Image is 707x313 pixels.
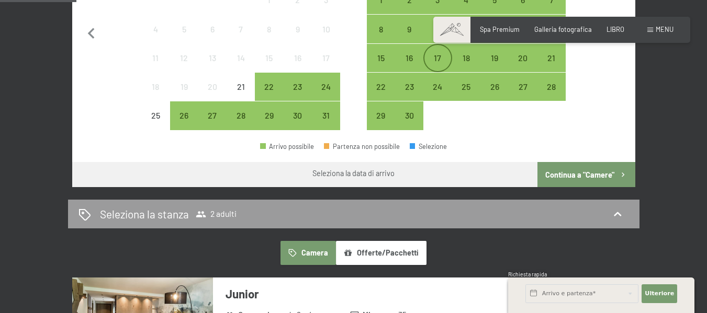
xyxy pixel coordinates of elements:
[519,82,528,91] font: 27
[452,44,480,72] div: Giovedì 18 settembre 2025
[395,101,423,130] div: Martedì 30 settembre 2025
[509,15,537,43] div: Anreise möglich
[357,248,419,257] font: Offerte/Pacchetti
[480,44,509,72] div: Ven 19 set 2025
[547,82,556,91] font: 28
[395,101,423,130] div: Anreise möglich
[423,44,452,72] div: Anreise möglich
[255,73,283,101] div: Anreise möglich
[395,73,423,101] div: Martedì 23 settembre 2025
[141,101,170,130] div: Arrivo non possibile
[537,15,565,43] div: Dom 14 set 2025
[141,15,170,43] div: lunedì 4 agosto 2025
[284,101,312,130] div: Sabato 30 agosto 2025
[508,271,547,277] font: Richiesta rapida
[534,25,592,33] a: Galleria fotografica
[255,15,283,43] div: Ven 08 ago 2025
[537,162,635,187] button: Continua a "Camere"
[480,25,520,33] a: Spa Premium
[509,73,537,101] div: Anreise möglich
[209,53,216,63] font: 13
[284,44,312,72] div: Arrivo non possibile
[255,15,283,43] div: Arrivo non possibile
[170,15,198,43] div: Martedì 5 agosto 2025
[367,44,395,72] div: Lunedì 15 settembre 2025
[480,73,509,101] div: Ven 26 set 2025
[322,53,330,63] font: 17
[198,73,227,101] div: Arrivo non possibile
[509,15,537,43] div: Sabato 13 settembre 2025
[321,82,331,91] font: 24
[237,110,245,120] font: 28
[280,241,335,265] button: Camera
[255,73,283,101] div: Ven 22 ago 2025
[227,44,255,72] div: Giovedì 14 agosto 2025
[480,15,509,43] div: Ven 12 set 2025
[395,15,423,43] div: Martedì 9 settembre 2025
[490,82,499,91] font: 26
[537,44,565,72] div: Anreise möglich
[480,15,509,43] div: Anreise möglich
[284,15,312,43] div: Arrivo non possibile
[423,15,452,43] div: Anreise möglich
[537,44,565,72] div: Dom 21 set 2025
[227,101,255,130] div: Anreise möglich
[537,15,565,43] div: Anreise möglich
[395,15,423,43] div: Anreise möglich
[227,73,255,101] div: Arrivo non possibile
[607,25,624,33] font: LIBRO
[237,82,245,91] font: 21
[423,15,452,43] div: Mercoledì 10 settembre 2025
[376,110,385,120] font: 29
[405,82,414,91] font: 23
[463,53,470,63] font: 18
[255,101,283,130] div: Ven 29 ago 2025
[376,82,386,91] font: 22
[377,53,385,63] font: 15
[367,73,395,101] div: Anreise möglich
[379,24,383,34] font: 8
[296,24,300,34] font: 9
[367,101,395,130] div: Anreise möglich
[255,44,283,72] div: Ven 15 ago 2025
[645,290,674,297] font: Ulteriore
[141,44,170,72] div: Arrivo non possibile
[227,44,255,72] div: Arrivo non possibile
[152,53,159,63] font: 11
[170,44,198,72] div: Martedì 12 agosto 2025
[198,15,227,43] div: Arrivo non possibile
[395,44,423,72] div: Anreise möglich
[170,73,198,101] div: Arrivo non possibile
[462,82,470,91] font: 25
[226,287,259,300] font: Junior
[269,142,314,150] font: Arrivo possibile
[322,24,330,34] font: 10
[170,15,198,43] div: Arrivo non possibile
[452,44,480,72] div: Anreise möglich
[367,15,395,43] div: Anreise möglich
[227,15,255,43] div: Giovedì 7 agosto 2025
[255,44,283,72] div: Arrivo non possibile
[179,110,188,120] font: 26
[312,169,395,178] font: Seleziona la data di arrivo
[141,73,170,101] div: Lunedì 18 agosto 2025
[406,53,413,63] font: 16
[547,53,555,63] font: 21
[333,142,400,150] font: Partenza non possibile
[405,110,414,120] font: 30
[180,53,188,63] font: 12
[312,101,340,130] div: Dom 31 ago 2025
[170,101,198,130] div: Anreise möglich
[367,15,395,43] div: lunedì 8 settembre 2025
[237,53,245,63] font: 14
[642,284,677,303] button: Ulteriore
[423,73,452,101] div: Mercoledì 24 settembre 2025
[367,101,395,130] div: Lunedì 29 settembre 2025
[656,25,674,33] font: menu
[509,73,537,101] div: Sabato 27 settembre 2025
[100,207,189,221] font: Seleziona la stanza
[181,82,188,91] font: 19
[284,73,312,101] div: Sabato 23 agosto 2025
